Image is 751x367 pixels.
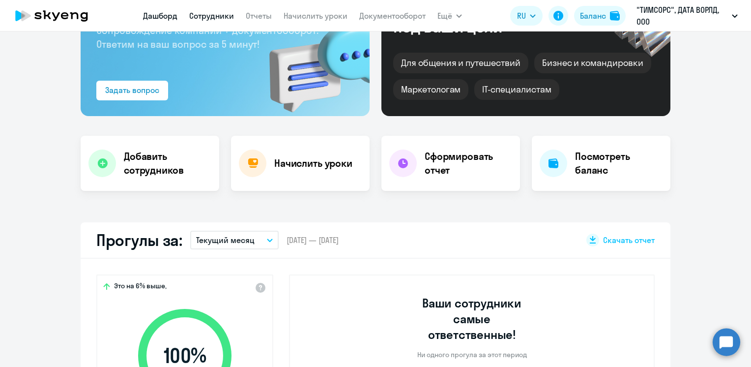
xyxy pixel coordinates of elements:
[636,4,728,28] p: "ТИМСОРС", ДАТА ВОРЛД, ООО
[510,6,543,26] button: RU
[474,79,559,100] div: IT-специалистам
[610,11,620,21] img: balance
[575,150,663,177] h4: Посмотреть баланс
[534,53,651,73] div: Бизнес и командировки
[359,11,426,21] a: Документооборот
[105,84,159,96] div: Задать вопрос
[632,4,743,28] button: "ТИМСОРС", ДАТА ВОРЛД, ООО
[437,10,452,22] span: Ещё
[114,281,167,293] span: Это на 6% выше,
[189,11,234,21] a: Сотрудники
[393,1,561,35] div: Курсы английского под ваши цели
[190,231,279,249] button: Текущий месяц
[96,230,182,250] h2: Прогулы за:
[143,11,177,21] a: Дашборд
[425,150,512,177] h4: Сформировать отчет
[287,235,339,245] span: [DATE] — [DATE]
[255,5,370,116] img: bg-img
[196,234,255,246] p: Текущий месяц
[393,53,528,73] div: Для общения и путешествий
[603,235,655,245] span: Скачать отчет
[124,150,211,177] h4: Добавить сотрудников
[580,10,606,22] div: Баланс
[574,6,626,26] button: Балансbalance
[437,6,462,26] button: Ещё
[517,10,526,22] span: RU
[96,81,168,100] button: Задать вопрос
[284,11,347,21] a: Начислить уроки
[417,350,527,359] p: Ни одного прогула за этот период
[274,156,352,170] h4: Начислить уроки
[246,11,272,21] a: Отчеты
[409,295,535,342] h3: Ваши сотрудники самые ответственные!
[393,79,468,100] div: Маркетологам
